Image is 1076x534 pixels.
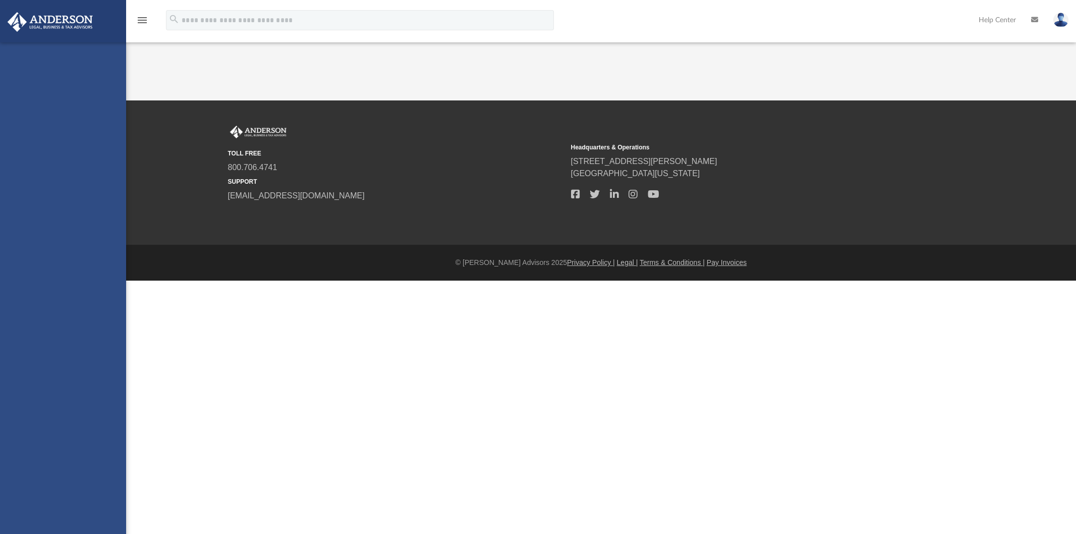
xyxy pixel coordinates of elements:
i: search [168,14,180,25]
a: [GEOGRAPHIC_DATA][US_STATE] [571,169,700,178]
div: © [PERSON_NAME] Advisors 2025 [126,257,1076,268]
a: Terms & Conditions | [640,258,705,266]
i: menu [136,14,148,26]
a: [STREET_ADDRESS][PERSON_NAME] [571,157,717,166]
a: menu [136,19,148,26]
img: User Pic [1053,13,1068,27]
img: Anderson Advisors Platinum Portal [228,126,289,139]
a: Legal | [617,258,638,266]
small: SUPPORT [228,177,564,186]
a: Privacy Policy | [567,258,615,266]
img: Anderson Advisors Platinum Portal [5,12,96,32]
small: Headquarters & Operations [571,143,907,152]
a: [EMAIL_ADDRESS][DOMAIN_NAME] [228,191,365,200]
a: 800.706.4741 [228,163,277,172]
a: Pay Invoices [707,258,747,266]
small: TOLL FREE [228,149,564,158]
